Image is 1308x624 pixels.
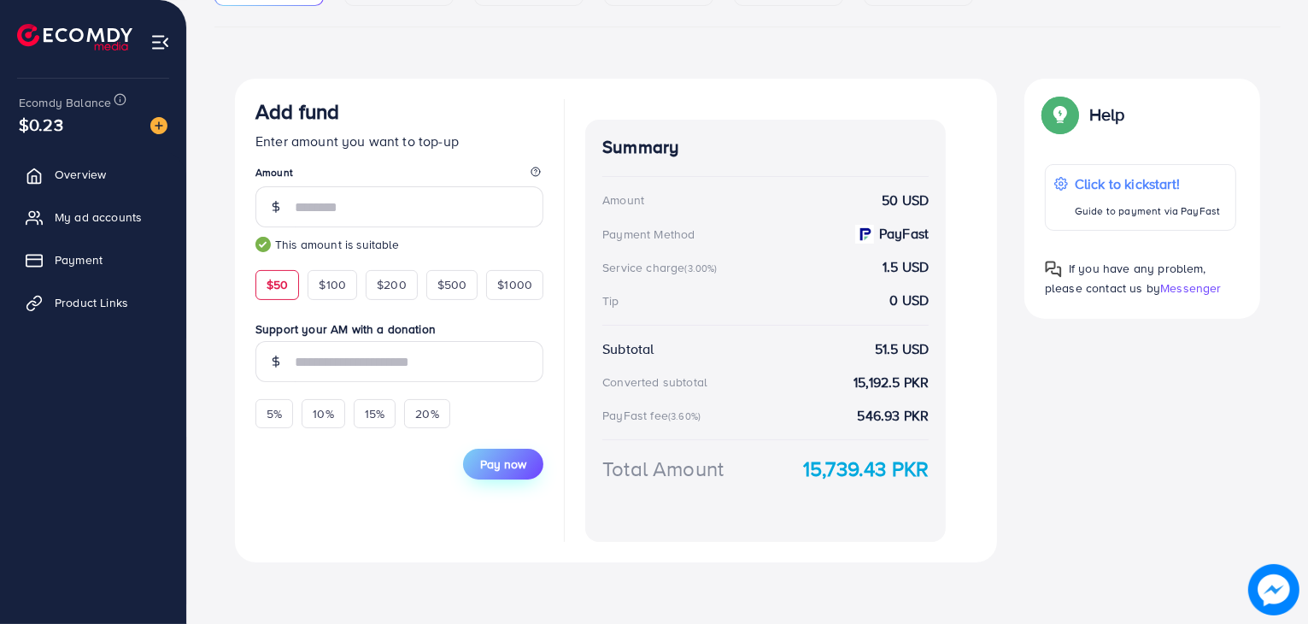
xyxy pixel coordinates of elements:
[1075,174,1220,194] p: Click to kickstart!
[480,456,526,473] span: Pay now
[13,286,173,320] a: Product Links
[803,454,929,484] strong: 15,739.43 PKR
[875,339,929,359] strong: 51.5 USD
[313,405,333,422] span: 10%
[377,276,407,293] span: $200
[602,407,706,424] div: PayFast fee
[13,243,173,277] a: Payment
[255,236,543,253] small: This amount is suitable
[19,112,63,137] span: $0.23
[1075,201,1220,221] p: Guide to payment via PayFast
[879,224,929,244] strong: PayFast
[150,117,167,134] img: image
[1045,99,1076,130] img: Popup guide
[255,131,543,151] p: Enter amount you want to top-up
[55,166,106,183] span: Overview
[55,251,103,268] span: Payment
[255,321,543,338] label: Support your AM with a donation
[1249,565,1299,615] img: image
[855,225,874,244] img: payment
[17,24,132,50] img: logo
[602,339,654,359] div: Subtotal
[415,405,438,422] span: 20%
[150,32,170,52] img: menu
[1089,104,1125,125] p: Help
[13,157,173,191] a: Overview
[1045,260,1206,297] span: If you have any problem, please contact us by
[55,209,142,226] span: My ad accounts
[858,406,930,426] strong: 546.93 PKR
[684,262,717,275] small: (3.00%)
[19,94,111,111] span: Ecomdy Balance
[1160,280,1221,297] span: Messenger
[602,226,695,243] div: Payment Method
[602,374,707,391] div: Converted subtotal
[668,409,701,423] small: (3.60%)
[883,257,929,277] strong: 1.5 USD
[255,237,271,252] img: guide
[602,259,722,276] div: Service charge
[267,276,288,293] span: $50
[55,294,128,311] span: Product Links
[267,405,282,422] span: 5%
[255,165,543,186] legend: Amount
[882,191,929,210] strong: 50 USD
[319,276,346,293] span: $100
[853,373,929,392] strong: 15,192.5 PKR
[255,99,339,124] h3: Add fund
[1045,261,1062,278] img: Popup guide
[365,405,384,422] span: 15%
[463,449,543,480] button: Pay now
[602,292,619,309] div: Tip
[602,191,644,209] div: Amount
[13,200,173,234] a: My ad accounts
[497,276,532,293] span: $1000
[602,137,929,158] h4: Summary
[437,276,467,293] span: $500
[889,291,929,310] strong: 0 USD
[602,454,724,484] div: Total Amount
